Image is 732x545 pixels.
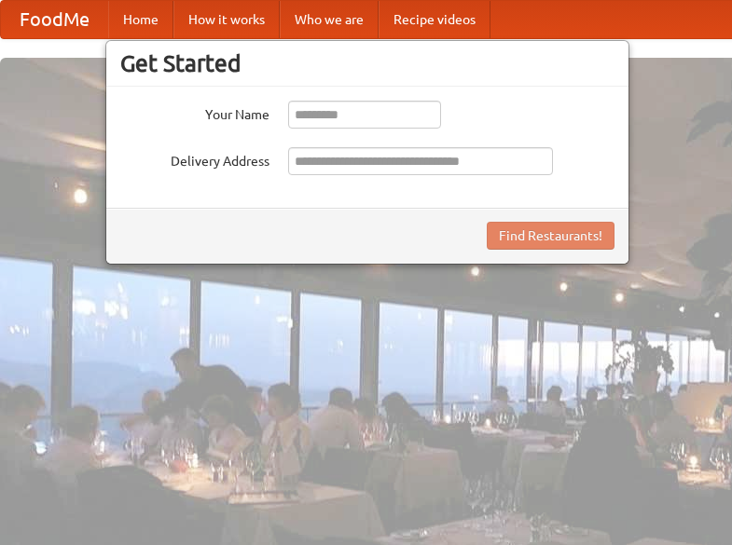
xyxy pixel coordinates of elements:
[120,49,615,77] h3: Get Started
[120,101,269,124] label: Your Name
[280,1,379,38] a: Who we are
[379,1,490,38] a: Recipe videos
[108,1,173,38] a: Home
[173,1,280,38] a: How it works
[487,222,615,250] button: Find Restaurants!
[120,147,269,170] label: Delivery Address
[1,1,108,38] a: FoodMe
